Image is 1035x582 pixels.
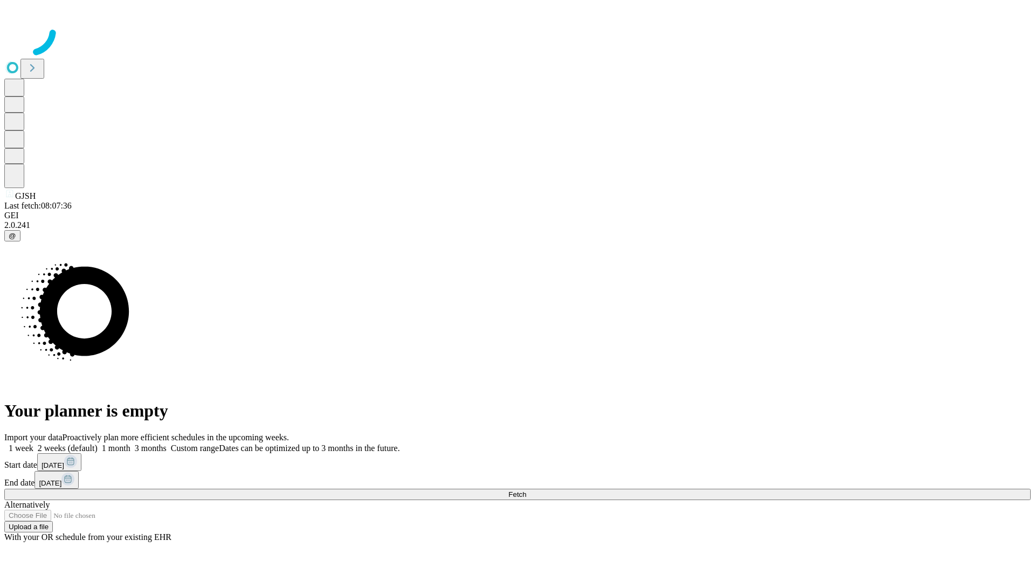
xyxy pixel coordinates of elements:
[219,444,399,453] span: Dates can be optimized up to 3 months in the future.
[4,532,171,542] span: With your OR schedule from your existing EHR
[4,211,1031,220] div: GEI
[4,401,1031,421] h1: Your planner is empty
[4,220,1031,230] div: 2.0.241
[39,479,61,487] span: [DATE]
[102,444,130,453] span: 1 month
[42,461,64,469] span: [DATE]
[4,453,1031,471] div: Start date
[9,232,16,240] span: @
[34,471,79,489] button: [DATE]
[4,471,1031,489] div: End date
[171,444,219,453] span: Custom range
[37,453,81,471] button: [DATE]
[4,433,63,442] span: Import your data
[4,489,1031,500] button: Fetch
[63,433,289,442] span: Proactively plan more efficient schedules in the upcoming weeks.
[38,444,98,453] span: 2 weeks (default)
[4,201,72,210] span: Last fetch: 08:07:36
[4,500,50,509] span: Alternatively
[135,444,167,453] span: 3 months
[15,191,36,200] span: GJSH
[4,521,53,532] button: Upload a file
[4,230,20,241] button: @
[508,490,526,498] span: Fetch
[9,444,33,453] span: 1 week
